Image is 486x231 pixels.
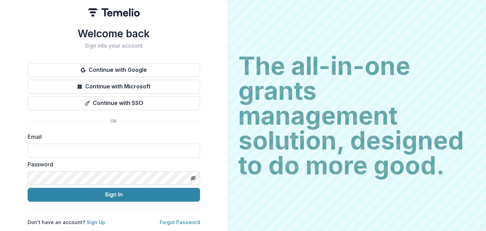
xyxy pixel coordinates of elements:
h1: Welcome back [28,27,200,40]
a: Forgot Password [160,219,200,225]
button: Continue with Microsoft [28,80,200,94]
label: Email [28,133,196,141]
h2: Sign into your account [28,42,200,49]
img: Temelio [88,8,140,17]
button: Toggle password visibility [188,173,199,184]
a: Sign Up [87,219,105,225]
label: Password [28,160,196,169]
button: Continue with SSO [28,96,200,110]
p: Don't have an account? [28,219,105,226]
button: Continue with Google [28,63,200,77]
button: Sign In [28,188,200,202]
